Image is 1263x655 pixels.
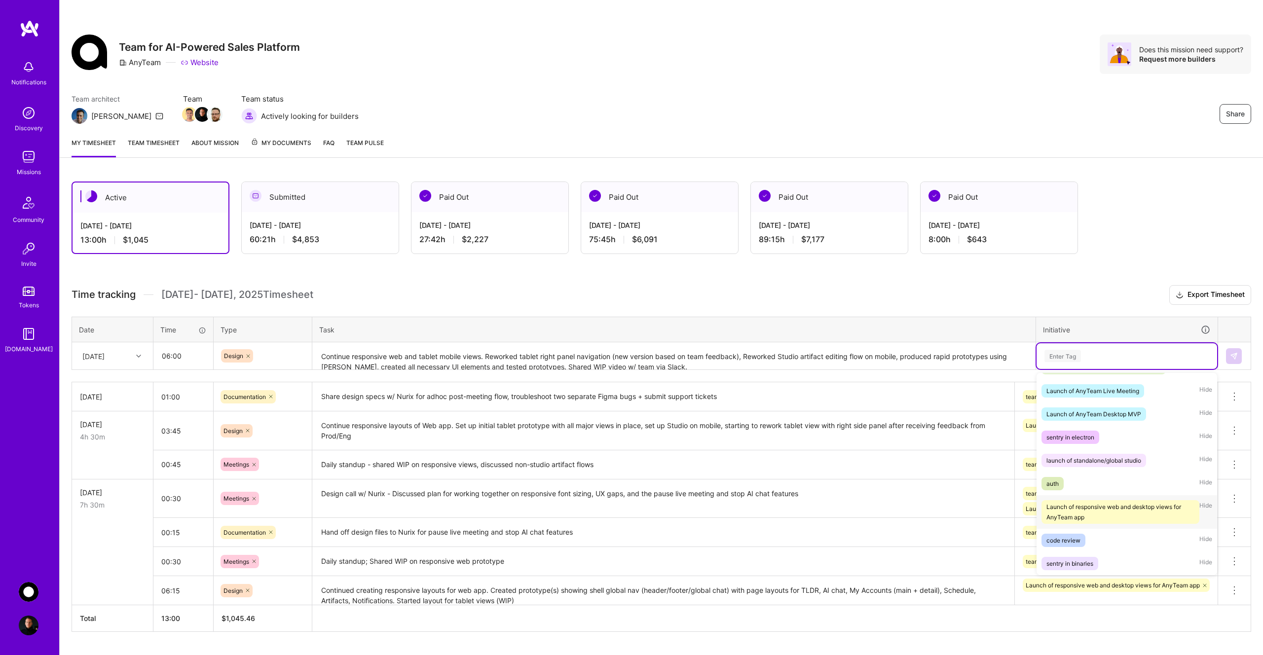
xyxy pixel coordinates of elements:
[191,138,239,157] a: About Mission
[1026,393,1068,400] span: team alignment
[1026,461,1068,468] span: team alignment
[323,138,334,157] a: FAQ
[82,351,105,361] div: [DATE]
[632,234,658,245] span: $6,091
[72,35,107,70] img: Company Logo
[1026,490,1068,497] span: team alignment
[1026,422,1200,429] span: Launch of responsive web and desktop views for AnyTeam app
[20,20,39,37] img: logo
[80,235,221,245] div: 13:00 h
[313,412,1013,449] textarea: Continue responsive layouts of Web app. Set up initial tablet prototype with all major views in p...
[313,548,1013,575] textarea: Daily standup; Shared WIP on responsive web prototype
[160,325,206,335] div: Time
[16,582,41,602] a: AnyTeam: Team for AI-Powered Sales Platform
[153,605,214,632] th: 13:00
[19,239,38,258] img: Invite
[1199,454,1212,467] span: Hide
[80,419,145,430] div: [DATE]
[1026,582,1200,589] span: Launch of responsive web and desktop views for AnyTeam app
[119,59,127,67] i: icon CompanyGray
[1230,352,1238,360] img: Submit
[183,94,222,104] span: Team
[1044,348,1081,364] div: Enter Tag
[1199,534,1212,547] span: Hide
[153,451,213,477] input: HH:MM
[72,289,136,301] span: Time tracking
[21,258,37,269] div: Invite
[250,234,391,245] div: 60:21 h
[751,182,908,212] div: Paid Out
[250,190,261,202] img: Submitted
[1046,409,1141,419] div: Launch of AnyTeam Desktop MVP
[214,317,312,342] th: Type
[241,108,257,124] img: Actively looking for builders
[153,578,213,604] input: HH:MM
[251,138,311,157] a: My Documents
[196,106,209,123] a: Team Member Avatar
[759,234,900,245] div: 89:15 h
[313,383,1013,410] textarea: Share design specs w/ Nurix for adhoc post-meeting flow, troubleshoot two separate Figma bugs + s...
[5,344,53,354] div: [DOMAIN_NAME]
[195,107,210,122] img: Team Member Avatar
[17,191,40,215] img: Community
[123,235,149,245] span: $1,045
[1199,431,1212,444] span: Hide
[153,519,213,546] input: HH:MM
[929,234,1070,245] div: 8:00 h
[313,480,1013,517] textarea: Design call w/ Nurix - Discussed plan for working together on responsive font sizing, UX gaps, an...
[1046,386,1139,396] div: Launch of AnyTeam Live Meeting
[1199,477,1212,490] span: Hide
[251,138,311,148] span: My Documents
[80,487,145,498] div: [DATE]
[1226,109,1245,119] span: Share
[1046,478,1059,489] div: auth
[17,167,41,177] div: Missions
[1046,558,1093,569] div: sentry in binaries
[223,587,243,594] span: Design
[208,107,223,122] img: Team Member Avatar
[72,317,153,342] th: Date
[91,111,151,121] div: [PERSON_NAME]
[411,182,568,212] div: Paid Out
[16,616,41,635] a: User Avatar
[224,352,243,360] span: Design
[72,138,116,157] a: My timesheet
[929,220,1070,230] div: [DATE] - [DATE]
[209,106,222,123] a: Team Member Avatar
[153,418,213,444] input: HH:MM
[346,139,384,146] span: Team Pulse
[19,300,39,310] div: Tokens
[1046,455,1141,466] div: launch of standalone/global studio
[23,287,35,296] img: tokens
[73,182,228,213] div: Active
[128,138,180,157] a: Team timesheet
[1026,558,1068,565] span: team alignment
[589,234,730,245] div: 75:45 h
[1046,535,1080,546] div: code review
[223,558,249,565] span: Meetings
[346,138,384,157] a: Team Pulse
[312,317,1036,342] th: Task
[223,427,243,435] span: Design
[1026,529,1068,536] span: team alignment
[1176,290,1184,300] i: icon Download
[183,106,196,123] a: Team Member Avatar
[19,616,38,635] img: User Avatar
[419,220,560,230] div: [DATE] - [DATE]
[250,220,391,230] div: [DATE] - [DATE]
[80,392,145,402] div: [DATE]
[929,190,940,202] img: Paid Out
[80,500,145,510] div: 7h 30m
[19,57,38,77] img: bell
[313,577,1013,604] textarea: Continued creating responsive layouts for web app. Created prototype(s) showing shell global nav ...
[921,182,1077,212] div: Paid Out
[19,582,38,602] img: AnyTeam: Team for AI-Powered Sales Platform
[154,343,213,369] input: HH:MM
[313,451,1013,478] textarea: Daily standup - shared WIP on responsive views, discussed non-studio artifact flows
[13,215,44,225] div: Community
[589,220,730,230] div: [DATE] - [DATE]
[1043,324,1211,335] div: Initiative
[119,57,161,68] div: AnyTeam
[72,108,87,124] img: Team Architect
[241,94,359,104] span: Team status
